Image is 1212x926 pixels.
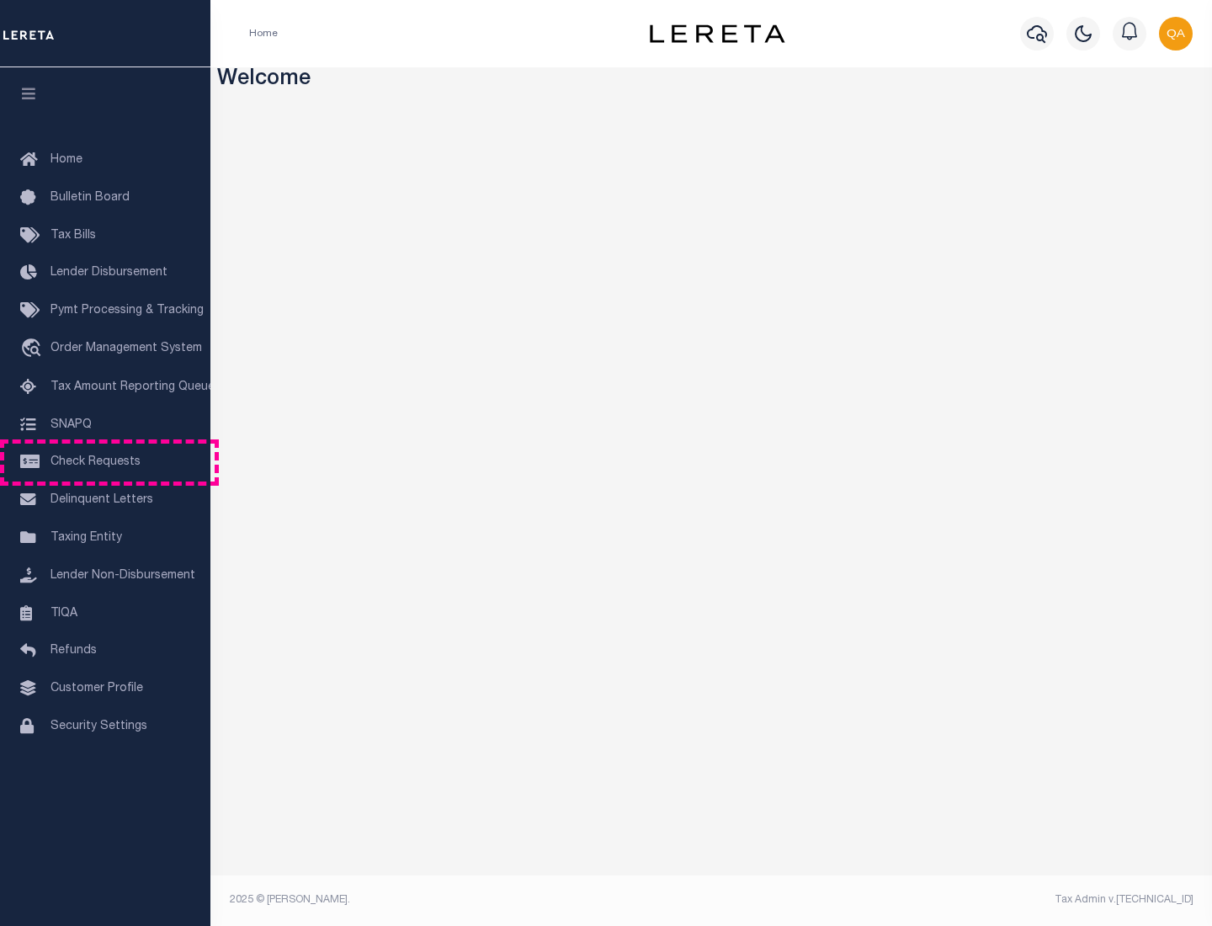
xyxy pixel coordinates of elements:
[50,154,82,166] span: Home
[50,532,122,544] span: Taxing Entity
[50,456,141,468] span: Check Requests
[50,267,167,279] span: Lender Disbursement
[217,67,1206,93] h3: Welcome
[50,381,215,393] span: Tax Amount Reporting Queue
[50,721,147,732] span: Security Settings
[50,494,153,506] span: Delinquent Letters
[50,192,130,204] span: Bulletin Board
[249,26,278,41] li: Home
[1159,17,1193,51] img: svg+xml;base64,PHN2ZyB4bWxucz0iaHR0cDovL3d3dy53My5vcmcvMjAwMC9zdmciIHBvaW50ZXItZXZlbnRzPSJub25lIi...
[50,645,97,657] span: Refunds
[20,338,47,360] i: travel_explore
[50,343,202,354] span: Order Management System
[50,683,143,694] span: Customer Profile
[217,892,712,907] div: 2025 © [PERSON_NAME].
[650,24,784,43] img: logo-dark.svg
[724,892,1193,907] div: Tax Admin v.[TECHNICAL_ID]
[50,570,195,582] span: Lender Non-Disbursement
[50,305,204,317] span: Pymt Processing & Tracking
[50,230,96,242] span: Tax Bills
[50,418,92,430] span: SNAPQ
[50,607,77,619] span: TIQA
